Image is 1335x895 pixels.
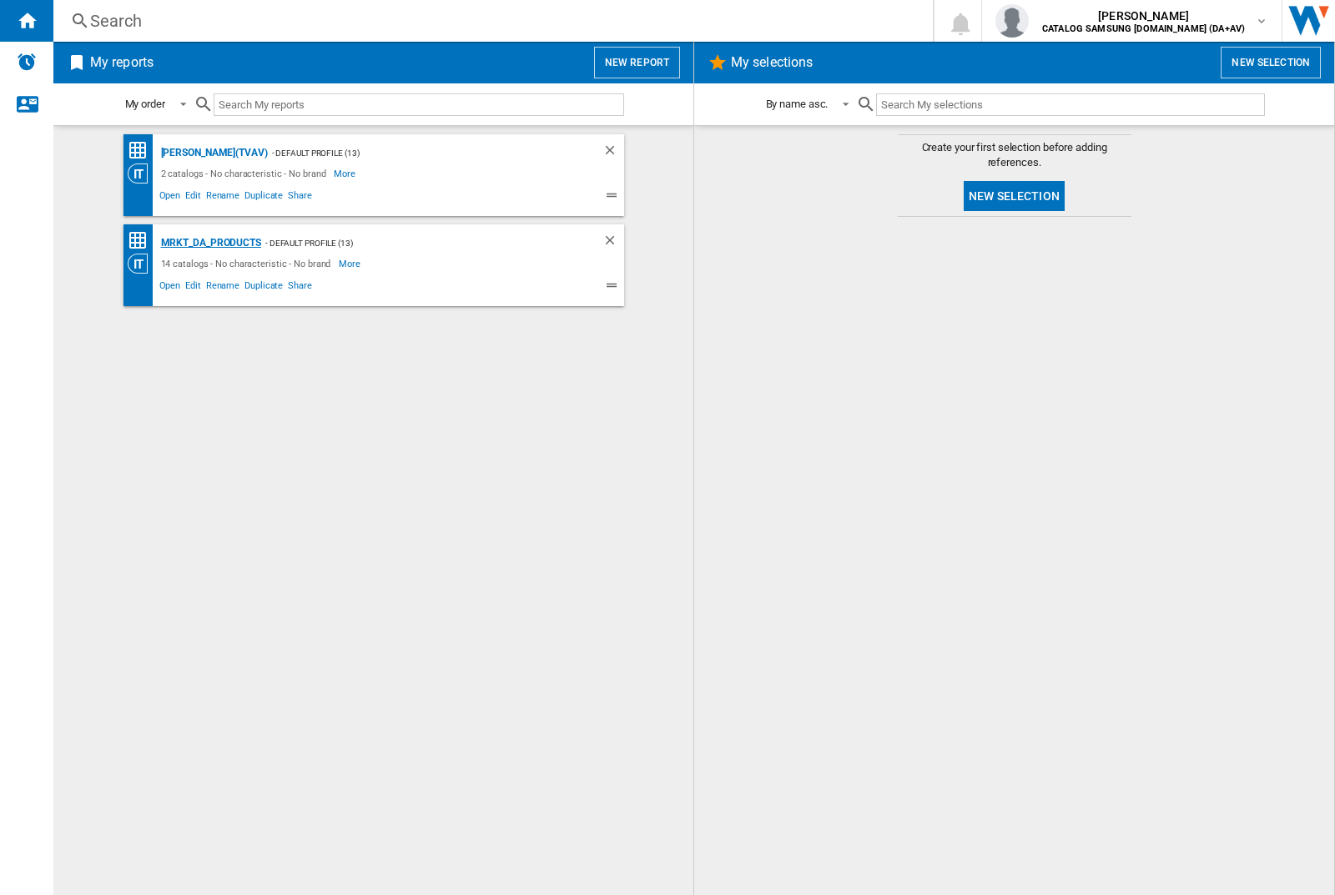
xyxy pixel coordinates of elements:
h2: My selections [728,47,816,78]
div: - Default profile (13) [261,233,569,254]
div: - Default profile (13) [268,143,569,163]
input: Search My reports [214,93,624,116]
span: Open [157,188,184,208]
div: 14 catalogs - No characteristic - No brand [157,254,340,274]
div: Delete [602,143,624,163]
button: New report [594,47,680,78]
div: Price Matrix [128,140,157,161]
span: Share [285,278,315,298]
h2: My reports [87,47,157,78]
div: Delete [602,233,624,254]
div: [PERSON_NAME](TVAV) [157,143,268,163]
img: profile.jpg [995,4,1029,38]
span: Duplicate [242,278,285,298]
span: Share [285,188,315,208]
button: New selection [1221,47,1321,78]
div: Price Matrix [128,230,157,251]
div: Category View [128,254,157,274]
span: Edit [183,278,204,298]
div: MRKT_DA_PRODUCTS [157,233,261,254]
input: Search My selections [876,93,1264,116]
span: More [334,163,358,184]
span: Rename [204,188,242,208]
img: alerts-logo.svg [17,52,37,72]
span: Edit [183,188,204,208]
span: Create your first selection before adding references. [898,140,1131,170]
span: [PERSON_NAME] [1042,8,1245,24]
div: Search [90,9,889,33]
button: New selection [964,181,1065,211]
span: More [339,254,363,274]
span: Open [157,278,184,298]
span: Duplicate [242,188,285,208]
div: Category View [128,163,157,184]
b: CATALOG SAMSUNG [DOMAIN_NAME] (DA+AV) [1042,23,1245,34]
div: By name asc. [766,98,829,110]
div: 2 catalogs - No characteristic - No brand [157,163,335,184]
div: My order [125,98,165,110]
span: Rename [204,278,242,298]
